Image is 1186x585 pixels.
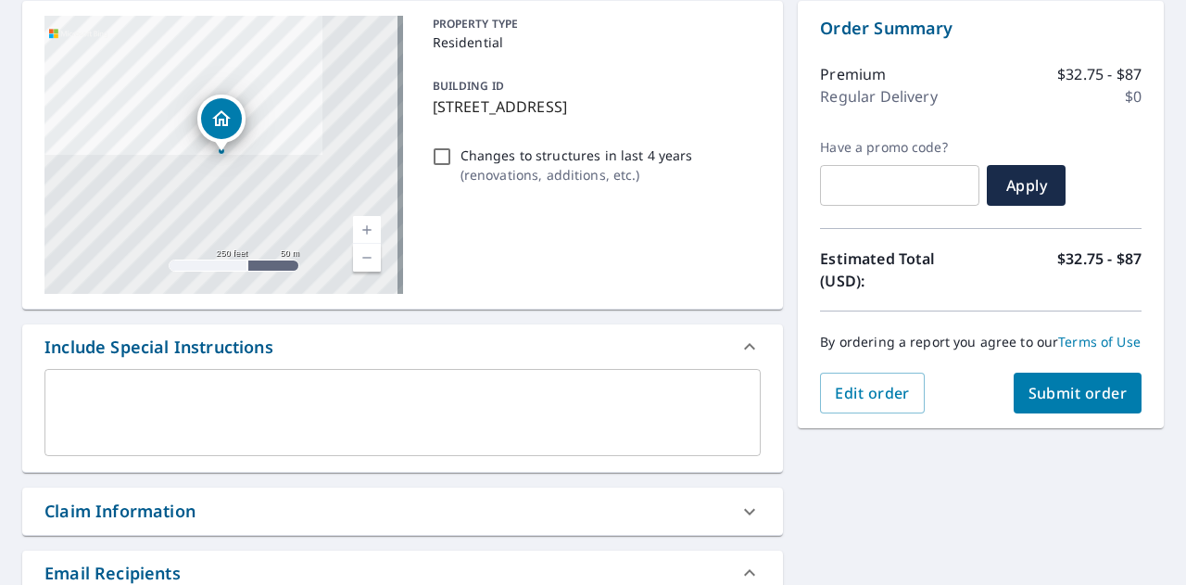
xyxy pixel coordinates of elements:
a: Current Level 17, Zoom In [353,216,381,244]
p: $32.75 - $87 [1057,63,1142,85]
button: Edit order [820,373,925,413]
p: PROPERTY TYPE [433,16,754,32]
button: Apply [987,165,1066,206]
p: $0 [1125,85,1142,108]
div: Claim Information [44,499,196,524]
p: By ordering a report you agree to our [820,334,1142,350]
p: Regular Delivery [820,85,937,108]
p: Estimated Total (USD): [820,248,980,292]
p: Premium [820,63,886,85]
p: [STREET_ADDRESS] [433,95,754,118]
label: Have a promo code? [820,139,979,156]
p: $32.75 - $87 [1057,248,1142,292]
span: Edit order [835,383,910,403]
div: Include Special Instructions [44,335,273,360]
span: Submit order [1028,383,1128,403]
p: Changes to structures in last 4 years [461,146,693,165]
div: Include Special Instructions [22,324,783,369]
div: Claim Information [22,488,783,535]
p: Order Summary [820,16,1142,41]
p: BUILDING ID [433,78,504,94]
p: ( renovations, additions, etc. ) [461,165,693,184]
a: Terms of Use [1058,333,1141,350]
button: Submit order [1014,373,1142,413]
a: Current Level 17, Zoom Out [353,244,381,272]
div: Dropped pin, building 1, Residential property, 2164 Deer Run Dr Hummelstown, PA 17036 [197,95,246,152]
p: Residential [433,32,754,52]
span: Apply [1002,175,1051,196]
